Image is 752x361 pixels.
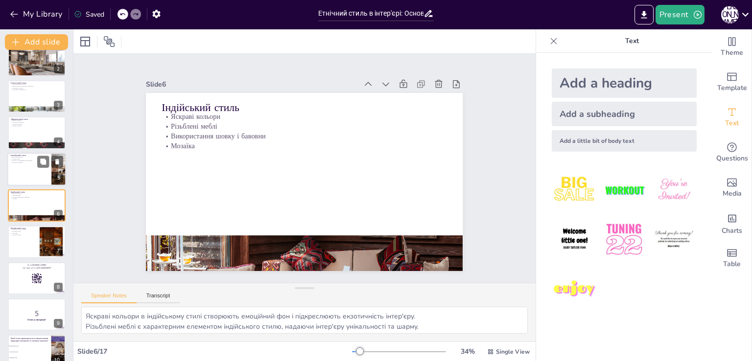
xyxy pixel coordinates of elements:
span: Єгипетський стиль [9,351,50,352]
button: Speaker Notes [81,293,137,303]
p: Використання натуральних матеріалів [11,85,63,87]
p: Масивні меблі [10,158,48,160]
button: Delete Slide [51,156,63,167]
button: Add slide [5,34,68,50]
div: Saved [74,10,104,19]
div: Add a heading [552,68,697,98]
p: Простота форм [11,234,37,236]
img: 7.jpeg [552,267,597,312]
div: 8 [8,262,66,294]
p: Яскраві кольори [11,193,63,195]
div: 9 [54,319,63,328]
p: and login with code [11,267,63,270]
span: Text [725,118,739,129]
p: Теплі природні кольори [11,84,63,86]
p: Яскраві кольори [230,31,449,228]
p: Різьблені меблі [11,194,63,196]
span: Theme [721,47,743,58]
div: 7 [8,226,66,258]
button: My Library [7,6,67,22]
div: 9 [8,298,66,331]
p: Класичні елементи [10,161,48,163]
p: Text [562,29,703,53]
div: 4 [54,137,63,146]
button: Export to PowerPoint [634,5,654,24]
p: Англійський стиль [10,154,48,157]
span: Table [723,259,741,270]
p: Текстиль з квітковими візерунками [10,159,48,161]
p: Натуральні матеріали [11,122,63,124]
img: 3.jpeg [651,167,697,213]
button: [PERSON_NAME] [721,5,739,24]
img: 2.jpeg [601,167,647,213]
img: 5.jpeg [601,217,647,262]
span: Single View [496,348,530,356]
p: Етнічні візерунки [11,123,63,125]
p: Мозаїка [11,198,63,200]
strong: [DOMAIN_NAME] [32,264,47,266]
p: Атмосфера загадковості [11,89,63,91]
p: Яскраві акценти [11,125,63,127]
p: Символіка в декорі [11,87,63,89]
div: [PERSON_NAME] [721,6,739,23]
img: 4.jpeg [552,217,597,262]
div: 7 [54,247,63,255]
p: 5 [11,308,63,319]
button: Present [656,5,705,24]
div: 3 [8,80,66,113]
span: Charts [722,226,742,236]
img: 6.jpeg [651,217,697,262]
span: Position [103,36,115,47]
p: Пастельні кольори [10,156,48,158]
div: Add images, graphics, shapes or video [712,170,752,205]
p: Лаковані меблі [11,231,37,233]
img: 1.jpeg [552,167,597,213]
span: Template [717,83,747,93]
div: Add a little bit of body text [552,130,697,152]
p: Індійський стиль [234,23,456,224]
div: Get real-time input from your audience [712,135,752,170]
div: 3 [54,101,63,110]
p: Значення естетики простору [11,51,63,53]
input: Insert title [318,6,423,21]
div: 2 [54,65,63,73]
button: Duplicate Slide [37,156,49,167]
p: Ієрогліфи [11,233,37,235]
p: Індійський стиль [11,191,63,194]
div: Add ready made slides [712,65,752,100]
div: 34 % [456,347,479,356]
div: 6 [8,189,66,222]
button: Transcript [137,293,180,303]
div: 5 [7,153,66,186]
textarea: Яскраві кольори в індійському стилі створюють емоційний фон і підкреслюють екзотичність інтер'єру... [81,307,528,334]
div: Layout [77,34,93,49]
p: Єгипетський стиль [11,82,63,85]
p: Go to [11,264,63,267]
div: 4 [8,116,66,149]
span: Media [723,188,742,199]
div: Change the overall theme [712,29,752,65]
p: Різьблені меблі [223,38,442,236]
p: Використання шовку і бавовни [217,45,436,243]
p: Різноманіття етнічних стилів [11,52,63,54]
span: Questions [716,153,748,164]
div: Add charts and graphs [712,205,752,241]
div: Add text boxes [712,100,752,135]
p: Мозаїка [210,53,429,250]
p: Вплив кольорів та матеріалів [11,49,63,51]
div: 5 [54,174,63,182]
span: Індійський стиль [9,357,50,358]
div: Add a table [712,241,752,276]
p: Який стиль характеризується використанням природних матеріалів та земляних відтінків? [11,337,48,342]
p: Червоні і золоті кольори [11,229,37,231]
strong: Готові до вікторини? [27,318,46,321]
p: Африканський стиль [11,118,63,121]
div: 2 [8,44,66,76]
div: Slide 6 / 17 [77,347,352,356]
div: 8 [54,283,63,292]
p: Використання шовку і бавовни [11,196,63,198]
p: Земляні відтінки [11,120,63,122]
div: Add a subheading [552,102,697,126]
div: 6 [54,210,63,219]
